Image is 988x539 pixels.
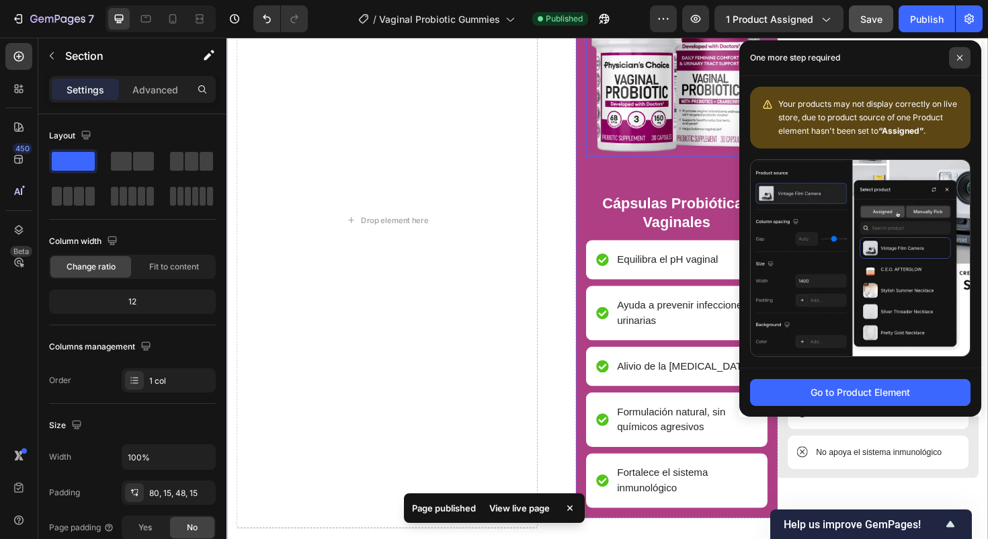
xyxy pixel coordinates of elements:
[379,12,500,26] span: Vaginal Probiotic Gummies
[49,487,80,499] div: Padding
[227,38,988,539] iframe: Design area
[595,223,785,243] p: Otros Productos
[750,51,840,65] p: One more step required
[413,227,520,243] p: Equilibra el pH vaginal
[784,516,958,532] button: Show survey - Help us improve GemPages!
[49,417,85,435] div: Size
[13,143,32,154] div: 450
[49,374,71,386] div: Order
[10,246,32,257] div: Beta
[253,5,308,32] div: Undo/Redo
[5,5,100,32] button: 7
[49,338,154,356] div: Columns management
[149,487,212,499] div: 80, 15, 48, 15
[413,453,560,485] p: Fortalece el sistema inmunológico
[624,349,746,359] strong: No alivia la [MEDICAL_DATA]
[624,262,751,276] p: No mantiene el equilibrio vaginal
[413,388,560,421] p: Formulación natural, sin químicos agresivos
[52,292,213,311] div: 12
[49,233,120,251] div: Column width
[784,518,942,531] span: Help us improve GemPages!
[413,276,560,308] p: Ayuda a prevenir infecciones urinarias
[778,99,957,136] span: Your products may not display correctly on live store, due to product source of one Product eleme...
[65,48,175,64] p: Section
[624,433,757,446] p: No apoya el sistema inmunológico
[726,12,813,26] span: 1 product assigned
[149,261,199,273] span: Fit to content
[910,12,944,26] div: Publish
[49,522,114,534] div: Page padding
[187,522,198,534] span: No
[132,83,178,97] p: Advanced
[899,5,955,32] button: Publish
[67,261,116,273] span: Change ratio
[594,1,786,189] img: gempages_584667640270684938-ee67a234-6998-4197-9642-036b68e05ae1.png
[122,445,215,469] input: Auto
[624,390,733,403] p: Contiene químicos irritantes
[382,166,571,206] p: Cápsulas Probióticas Vaginales
[49,127,94,145] div: Layout
[373,12,376,26] span: /
[412,501,476,515] p: Page published
[88,11,94,27] p: 7
[546,13,583,25] span: Published
[138,522,152,534] span: Yes
[149,375,212,387] div: 1 col
[481,499,558,517] div: View live page
[878,126,923,136] b: “Assigned”
[714,5,843,32] button: 1 product assigned
[750,379,971,406] button: Go to Product Element
[860,13,882,25] span: Save
[811,385,910,399] div: Go to Product Element
[49,451,71,463] div: Width
[67,83,104,97] p: Settings
[624,304,755,318] p: No tiene propiedades preventivas
[413,340,555,356] p: Alivio de la [MEDICAL_DATA]
[849,5,893,32] button: Save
